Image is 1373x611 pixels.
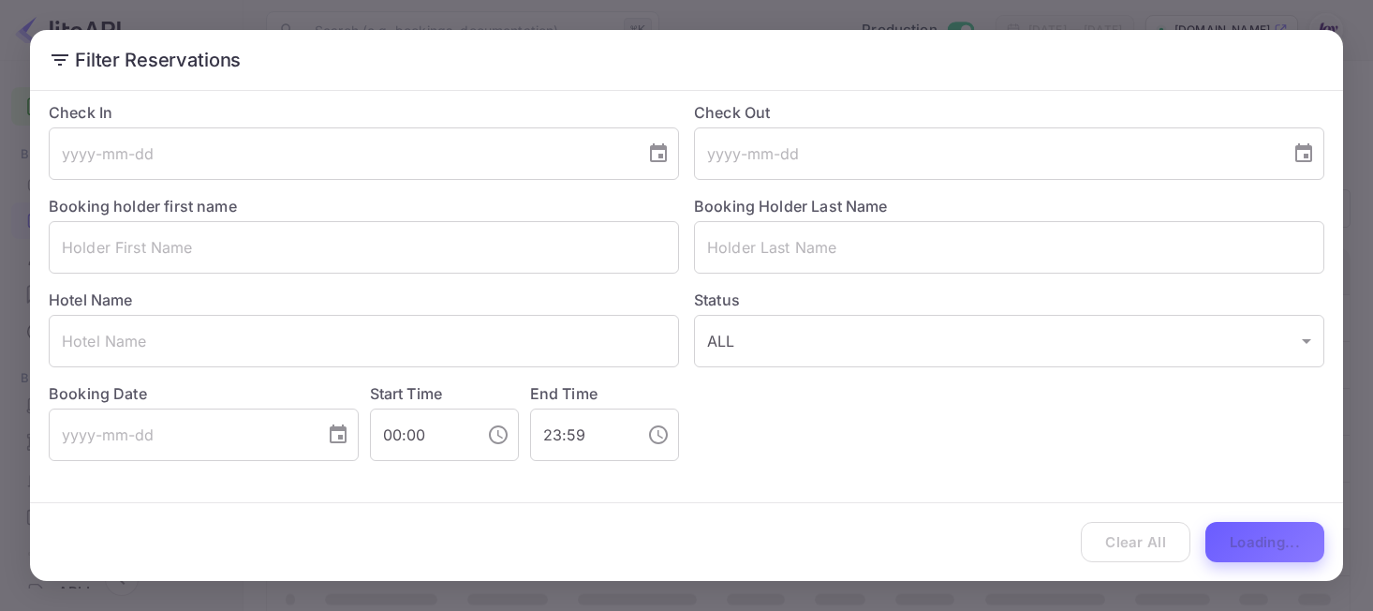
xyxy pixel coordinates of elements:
[49,409,312,461] input: yyyy-mm-dd
[694,101,1324,124] label: Check Out
[370,384,443,403] label: Start Time
[49,382,359,405] label: Booking Date
[694,127,1277,180] input: yyyy-mm-dd
[49,127,632,180] input: yyyy-mm-dd
[694,197,888,216] label: Booking Holder Last Name
[694,221,1324,274] input: Holder Last Name
[49,101,679,124] label: Check In
[640,135,677,172] button: Choose date
[640,416,677,454] button: Choose time, selected time is 11:59 PM
[319,416,357,454] button: Choose date
[30,30,1343,90] h2: Filter Reservations
[694,289,1324,311] label: Status
[530,409,632,461] input: hh:mm
[49,197,237,216] label: Booking holder first name
[1285,135,1322,172] button: Choose date
[530,384,598,403] label: End Time
[694,315,1324,367] div: ALL
[49,315,679,367] input: Hotel Name
[49,291,133,309] label: Hotel Name
[370,409,472,461] input: hh:mm
[49,221,679,274] input: Holder First Name
[480,416,517,454] button: Choose time, selected time is 12:00 AM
